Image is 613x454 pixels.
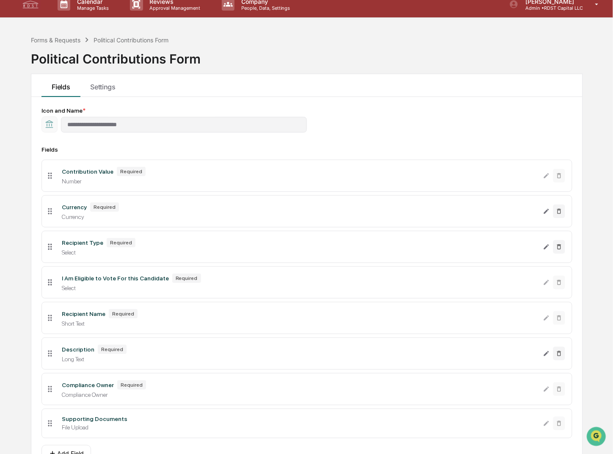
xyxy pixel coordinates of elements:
div: Select [62,249,536,256]
div: Compliance Owner [62,382,114,388]
span: Attestations [70,107,105,115]
div: Currency [62,204,87,210]
div: Required [172,274,201,283]
span: Preclearance [17,107,55,115]
div: Required [98,345,127,354]
div: Select [62,285,536,291]
button: Edit Recipient Type field [543,240,550,254]
div: Long Text [62,356,536,363]
button: Edit Recipient Name field [543,311,550,325]
p: People, Data, Settings [235,5,295,11]
div: Required [117,380,146,390]
a: 🗄️Attestations [58,103,108,119]
div: 🔎 [8,124,15,130]
div: Contribution Value [62,168,113,175]
button: Edit Currency field [543,205,550,218]
a: Powered byPylon [60,143,102,150]
iframe: Open customer support [586,426,609,449]
img: 1746055101610-c473b297-6a78-478c-a979-82029cc54cd1 [8,65,24,80]
button: Settings [80,74,126,97]
div: Number [62,178,536,185]
div: Short Text [62,320,536,327]
div: Icon and Name [41,107,572,114]
button: Edit Description field [543,347,550,360]
div: Recipient Name [62,310,105,317]
p: Admin • RDST Capital LLC [519,5,583,11]
div: Fields [41,146,572,153]
button: Fields [41,74,80,97]
span: Data Lookup [17,123,53,131]
button: Edit Contribution Value field [543,169,550,183]
div: Required [109,309,138,318]
div: File Upload [62,424,536,431]
div: Required [90,202,119,212]
a: 🔎Data Lookup [5,119,57,135]
div: Currency [62,213,536,220]
span: Pylon [84,144,102,150]
div: Political Contributions Form [94,36,168,44]
p: How can we help? [8,18,154,31]
div: Start new chat [29,65,139,73]
div: Forms & Requests [31,36,80,44]
div: 🖐️ [8,108,15,114]
div: 🗄️ [61,108,68,114]
button: Edit I Am Eligible to Vote For this Candidate field [543,276,550,289]
a: 🖐️Preclearance [5,103,58,119]
div: Recipient Type [62,239,103,246]
div: Description [62,346,94,353]
div: I Am Eligible to Vote For this Candidate [62,275,169,282]
div: Required [107,238,135,247]
button: Edit Compliance Owner field [543,382,550,396]
button: Edit Supporting Documents field [543,417,550,430]
div: Required [117,167,146,176]
p: Approval Management [143,5,205,11]
div: Political Contributions Form [31,44,201,66]
p: Manage Tasks [70,5,113,11]
button: Start new chat [144,67,154,78]
div: We're available if you need us! [29,73,107,80]
div: Compliance Owner [62,391,536,398]
div: Supporting Documents [62,416,127,423]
